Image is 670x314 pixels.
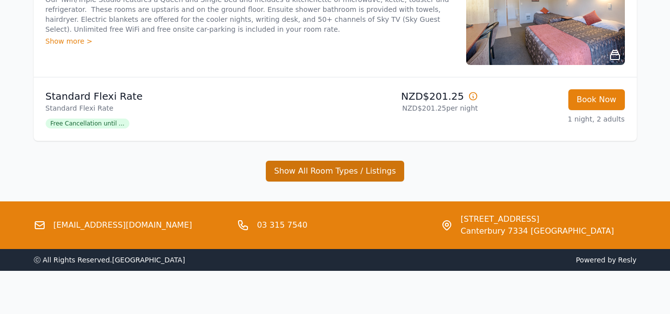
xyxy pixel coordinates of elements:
[46,36,454,46] div: Show more >
[257,219,307,231] a: 03 315 7540
[461,225,614,237] span: Canterbury 7334 [GEOGRAPHIC_DATA]
[339,89,478,103] p: NZD$201.25
[266,161,405,182] button: Show All Room Types / Listings
[461,213,614,225] span: [STREET_ADDRESS]
[34,256,185,264] span: ⓒ All Rights Reserved. [GEOGRAPHIC_DATA]
[339,255,637,265] span: Powered by
[46,119,129,128] span: Free Cancellation until ...
[486,114,625,124] p: 1 night, 2 adults
[568,89,625,110] button: Book Now
[339,103,478,113] p: NZD$201.25 per night
[46,89,331,103] p: Standard Flexi Rate
[54,219,192,231] a: [EMAIL_ADDRESS][DOMAIN_NAME]
[618,256,636,264] a: Resly
[46,103,331,113] p: Standard Flexi Rate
